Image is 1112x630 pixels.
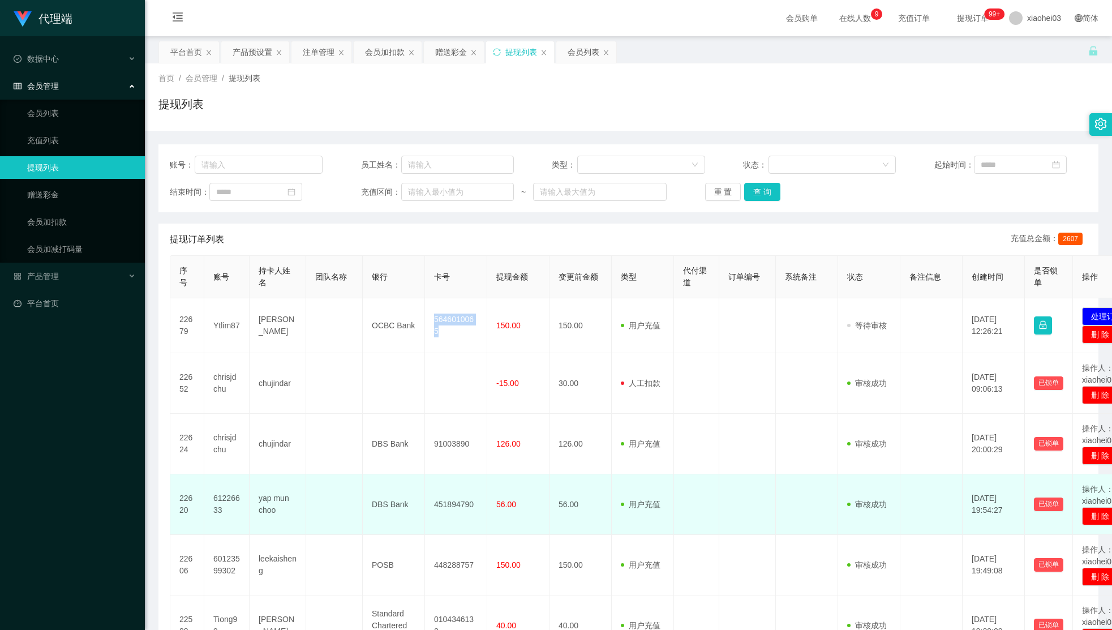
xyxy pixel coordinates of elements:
img: logo.9652507e.png [14,11,32,27]
sup: 9 [871,8,882,20]
h1: 提现列表 [158,96,204,113]
button: 已锁单 [1034,498,1063,511]
td: leekaisheng [250,535,306,595]
td: 22606 [170,535,204,595]
span: 持卡人姓名 [259,266,290,287]
span: 结束时间： [170,186,209,198]
i: 图标: global [1075,14,1083,22]
i: 图标: calendar [1052,161,1060,169]
div: 会员加扣款 [365,41,405,63]
span: 用户充值 [621,439,660,448]
i: 图标: close [205,49,212,56]
a: 代理端 [14,14,72,23]
div: 产品预设置 [233,41,272,63]
i: 图标: setting [1094,118,1107,130]
td: [PERSON_NAME] [250,298,306,353]
button: 已锁单 [1034,376,1063,390]
span: 创建时间 [972,272,1003,281]
span: 提现订单列表 [170,233,224,246]
div: 提现列表 [505,41,537,63]
span: 状态： [743,159,768,171]
span: 卡号 [434,272,450,281]
i: 图标: close [338,49,345,56]
span: 150.00 [496,560,521,569]
td: DBS Bank [363,474,425,535]
span: 在线人数 [834,14,877,22]
span: 数据中心 [14,54,59,63]
td: Ytlim87 [204,298,250,353]
i: 图标: unlock [1088,46,1098,56]
span: 提现列表 [229,74,260,83]
div: 注单管理 [303,41,334,63]
i: 图标: close [408,49,415,56]
button: 已锁单 [1034,558,1063,572]
span: 账号： [170,159,195,171]
button: 图标: lock [1034,316,1052,335]
span: 是否锁单 [1034,266,1058,287]
input: 请输入 [401,156,514,174]
span: 审核成功 [847,439,887,448]
span: 代付渠道 [683,266,707,287]
span: 40.00 [496,621,516,630]
td: OCBC Bank [363,298,425,353]
span: 用户充值 [621,321,660,330]
i: 图标: calendar [287,188,295,196]
span: 类型： [552,159,577,171]
span: 用户充值 [621,560,660,569]
td: 91003890 [425,414,487,474]
span: 类型 [621,272,637,281]
span: 充值区间： [361,186,401,198]
td: 150.00 [549,298,612,353]
td: chujindar [250,353,306,414]
span: -15.00 [496,379,519,388]
span: 人工扣款 [621,379,660,388]
p: 9 [875,8,879,20]
span: 订单编号 [728,272,760,281]
span: / [179,74,181,83]
span: 150.00 [496,321,521,330]
span: 提现订单 [951,14,994,22]
span: 起始时间： [934,159,974,171]
td: chujindar [250,414,306,474]
span: 审核成功 [847,621,887,630]
sup: 1174 [984,8,1004,20]
i: 图标: close [540,49,547,56]
span: 序号 [179,266,187,287]
span: 会员管理 [186,74,217,83]
td: [DATE] 20:00:29 [963,414,1025,474]
div: 充值总金额： [1011,233,1087,246]
span: / [222,74,224,83]
td: 5646010065 [425,298,487,353]
td: [DATE] 09:06:13 [963,353,1025,414]
span: 2607 [1058,233,1083,245]
td: [DATE] 19:49:08 [963,535,1025,595]
span: 银行 [372,272,388,281]
span: 充值订单 [892,14,935,22]
a: 赠送彩金 [27,183,136,206]
td: 126.00 [549,414,612,474]
span: 备注信息 [909,272,941,281]
td: [DATE] 12:26:21 [963,298,1025,353]
input: 请输入最小值为 [401,183,514,201]
i: 图标: down [882,161,889,169]
td: chrisjdchu [204,414,250,474]
td: 22679 [170,298,204,353]
button: 已锁单 [1034,437,1063,451]
h1: 代理端 [38,1,72,37]
i: 图标: close [603,49,609,56]
td: yap mun choo [250,474,306,535]
td: 22624 [170,414,204,474]
span: 账号 [213,272,229,281]
i: 图标: close [276,49,282,56]
span: 等待审核 [847,321,887,330]
input: 请输入 [195,156,323,174]
i: 图标: table [14,82,22,90]
i: 图标: sync [493,48,501,56]
span: 审核成功 [847,379,887,388]
td: 150.00 [549,535,612,595]
input: 请输入最大值为 [533,183,667,201]
div: 会员列表 [568,41,599,63]
i: 图标: menu-fold [158,1,197,37]
span: 变更前金额 [559,272,598,281]
td: 451894790 [425,474,487,535]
